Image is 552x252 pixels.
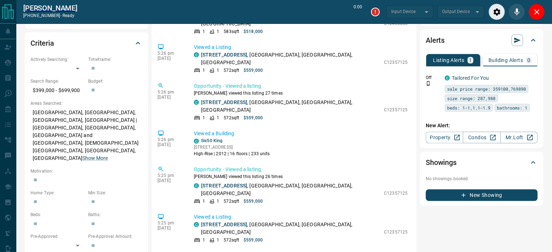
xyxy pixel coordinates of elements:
p: 1 [203,115,205,121]
p: 1 [217,198,219,205]
p: Opportunity - Viewed a listing [194,82,408,90]
p: 5:25 pm [158,173,183,178]
h2: Criteria [30,37,54,49]
a: [STREET_ADDRESS] [201,99,247,105]
p: 0 [527,58,530,63]
p: Off [426,74,440,81]
button: Show More [82,154,108,162]
div: Mute [508,4,525,20]
div: condos.ca [194,52,199,57]
p: 1 [217,115,219,121]
p: Pre-Approved: [30,233,85,240]
a: Condos [463,132,500,143]
p: , [GEOGRAPHIC_DATA], [GEOGRAPHIC_DATA], [GEOGRAPHIC_DATA] [201,99,380,114]
p: 5:25 pm [158,220,183,226]
p: Search Range: [30,78,85,84]
p: [DATE] [158,95,183,100]
p: Budget: [88,78,142,84]
a: [STREET_ADDRESS] [201,222,247,227]
span: bathrooms: 1 [497,104,527,111]
div: Showings [426,154,537,171]
svg: Push Notification Only [426,81,431,86]
a: Mr.Loft [500,132,537,143]
p: 1 [203,67,205,74]
p: Baths: [88,211,142,218]
div: condos.ca [194,100,199,105]
p: 1 [203,237,205,243]
p: [GEOGRAPHIC_DATA], [GEOGRAPHIC_DATA], [GEOGRAPHIC_DATA], [GEOGRAPHIC_DATA] | [GEOGRAPHIC_DATA], [... [30,107,142,164]
p: 1 [217,28,219,35]
div: condos.ca [445,75,450,80]
p: [DATE] [158,56,183,61]
p: Motivation: [30,168,142,174]
p: Min Size: [88,190,142,196]
p: , [GEOGRAPHIC_DATA], [GEOGRAPHIC_DATA], [GEOGRAPHIC_DATA] [201,51,380,66]
p: Timeframe: [88,56,142,63]
p: C12357125 [384,107,408,113]
p: Viewed a Building [194,130,408,137]
p: C12357125 [384,229,408,235]
span: size range: 287,988 [447,95,495,102]
p: $559,000 [244,115,263,121]
p: 572 sqft [224,237,239,243]
p: C12357125 [384,190,408,197]
h2: Showings [426,157,457,168]
div: condos.ca [194,183,199,188]
p: Home Type: [30,190,85,196]
p: New Alert: [426,122,537,129]
span: sale price range: 359100,769890 [447,85,526,92]
p: 583 sqft [224,28,239,35]
a: [STREET_ADDRESS] [201,183,247,189]
p: 0:00 [353,4,362,20]
p: No showings booked [426,175,537,182]
p: $559,000 [244,237,263,243]
p: Viewed a Listing [194,44,408,51]
div: Close [528,4,545,20]
p: 572 sqft [224,115,239,121]
p: 1 [217,237,219,243]
a: Six50 King [201,138,222,143]
p: [DATE] [158,226,183,231]
p: [DATE] [158,142,183,147]
p: $559,000 [244,198,263,205]
p: C12406880 [384,20,408,27]
p: [PERSON_NAME] viewed this listing 27 times [194,90,408,96]
h2: Alerts [426,34,445,46]
p: $399,000 - $699,900 [30,84,85,96]
div: condos.ca [194,139,199,144]
p: Actively Searching: [30,56,85,63]
p: Viewed a Listing [194,213,408,221]
p: C12357125 [384,59,408,66]
span: beds: 1-1,1.1-1.9 [447,104,490,111]
div: Audio Settings [488,4,505,20]
a: Tailored For You [452,75,489,81]
p: , [GEOGRAPHIC_DATA], [GEOGRAPHIC_DATA], [GEOGRAPHIC_DATA] [201,221,380,236]
a: Property [426,132,463,143]
p: Areas Searched: [30,100,142,107]
p: Beds: [30,211,85,218]
p: $518,000 [244,28,263,35]
a: [PERSON_NAME] [23,4,77,12]
p: 572 sqft [224,198,239,205]
p: 572 sqft [224,67,239,74]
p: $559,000 [244,67,263,74]
div: Alerts [426,32,537,49]
p: 1 [217,67,219,74]
p: 1 [203,198,205,205]
p: Listing Alerts [433,58,465,63]
button: New Showing [426,189,537,201]
p: 1 [203,28,205,35]
p: Opportunity - Viewed a listing [194,166,408,173]
p: 1 [469,58,472,63]
span: ready [62,13,75,18]
p: [DATE] [158,178,183,183]
p: 5:26 pm [158,90,183,95]
p: 5:26 pm [158,51,183,56]
p: [PERSON_NAME] viewed this listing 26 times [194,173,408,180]
div: Criteria [30,34,142,52]
p: [STREET_ADDRESS] [194,144,270,150]
p: , [GEOGRAPHIC_DATA], [GEOGRAPHIC_DATA], [GEOGRAPHIC_DATA] [201,182,380,197]
p: Pre-Approval Amount: [88,233,142,240]
p: [PHONE_NUMBER] - [23,12,77,19]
